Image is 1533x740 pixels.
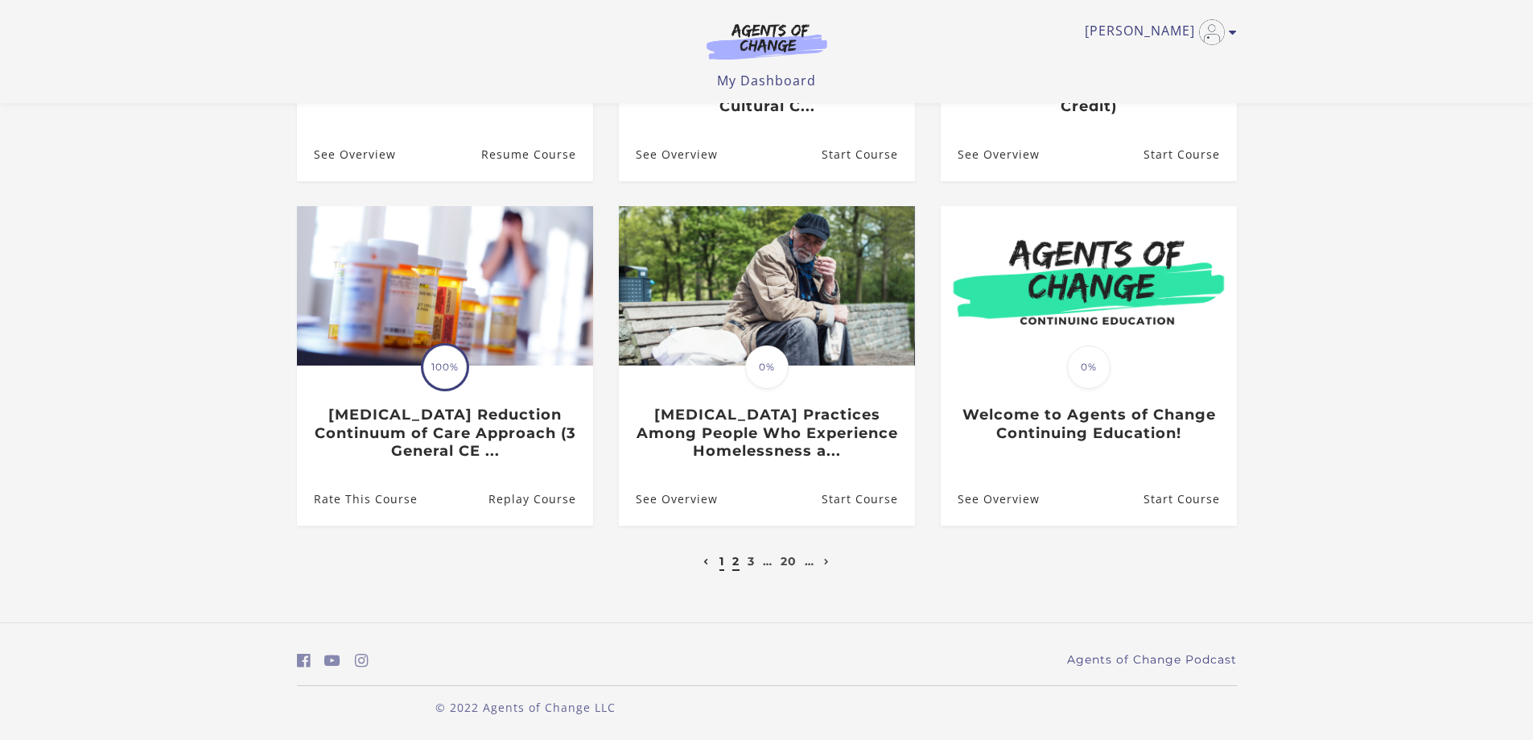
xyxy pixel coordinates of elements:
[636,406,897,461] h3: [MEDICAL_DATA] Practices Among People Who Experience Homelessness a...
[1143,473,1236,526] a: Welcome to Agents of Change Continuing Education!: Resume Course
[314,406,575,461] h3: [MEDICAL_DATA] Reduction Continuum of Care Approach (3 General CE ...
[690,23,844,60] img: Agents of Change Logo
[355,649,369,672] a: https://www.instagram.com/agentsofchangeprep/ (Open in a new window)
[941,128,1040,180] a: Resiliency as a Helping Professional (1 General CE Credit): See Overview
[719,554,724,568] a: 1
[781,554,797,568] a: 20
[636,61,897,116] h3: Best Practices for Clinical Care with [DEMOGRAPHIC_DATA] (1 Cultural C...
[297,699,754,716] p: © 2022 Agents of Change LLC
[297,653,311,668] i: https://www.facebook.com/groups/aswbtestprep (Open in a new window)
[732,554,740,568] a: 2
[958,406,1219,442] h3: Welcome to Agents of Change Continuing Education!
[717,72,816,89] a: My Dashboard
[821,128,914,180] a: Best Practices for Clinical Care with Asian Americans (1 Cultural C...: Resume Course
[423,345,467,389] span: 100%
[745,345,789,389] span: 0%
[297,649,311,672] a: https://www.facebook.com/groups/aswbtestprep (Open in a new window)
[958,61,1219,116] h3: Resiliency as a Helping Professional (1 General CE Credit)
[1067,345,1111,389] span: 0%
[324,653,340,668] i: https://www.youtube.com/c/AgentsofChangeTestPrepbyMeaganMitchell (Open in a new window)
[619,473,718,526] a: Harm Reduction Practices Among People Who Experience Homelessness a...: See Overview
[619,128,718,180] a: Best Practices for Clinical Care with Asian Americans (1 Cultural C...: See Overview
[763,554,773,568] a: …
[748,554,755,568] a: 3
[1143,128,1236,180] a: Resiliency as a Helping Professional (1 General CE Credit): Resume Course
[805,554,814,568] a: …
[297,128,396,180] a: Organizational Wellbeing + Burnout (1 General CE Credit): See Overview
[1067,651,1237,668] a: Agents of Change Podcast
[1085,19,1229,45] a: Toggle menu
[820,554,834,568] a: Next page
[480,128,592,180] a: Organizational Wellbeing + Burnout (1 General CE Credit): Resume Course
[941,473,1040,526] a: Welcome to Agents of Change Continuing Education!: See Overview
[324,649,340,672] a: https://www.youtube.com/c/AgentsofChangeTestPrepbyMeaganMitchell (Open in a new window)
[355,653,369,668] i: https://www.instagram.com/agentsofchangeprep/ (Open in a new window)
[488,473,592,526] a: Opioid-Overdose Reduction Continuum of Care Approach (3 General CE ...: Resume Course
[821,473,914,526] a: Harm Reduction Practices Among People Who Experience Homelessness a...: Resume Course
[297,473,418,526] a: Opioid-Overdose Reduction Continuum of Care Approach (3 General CE ...: Rate This Course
